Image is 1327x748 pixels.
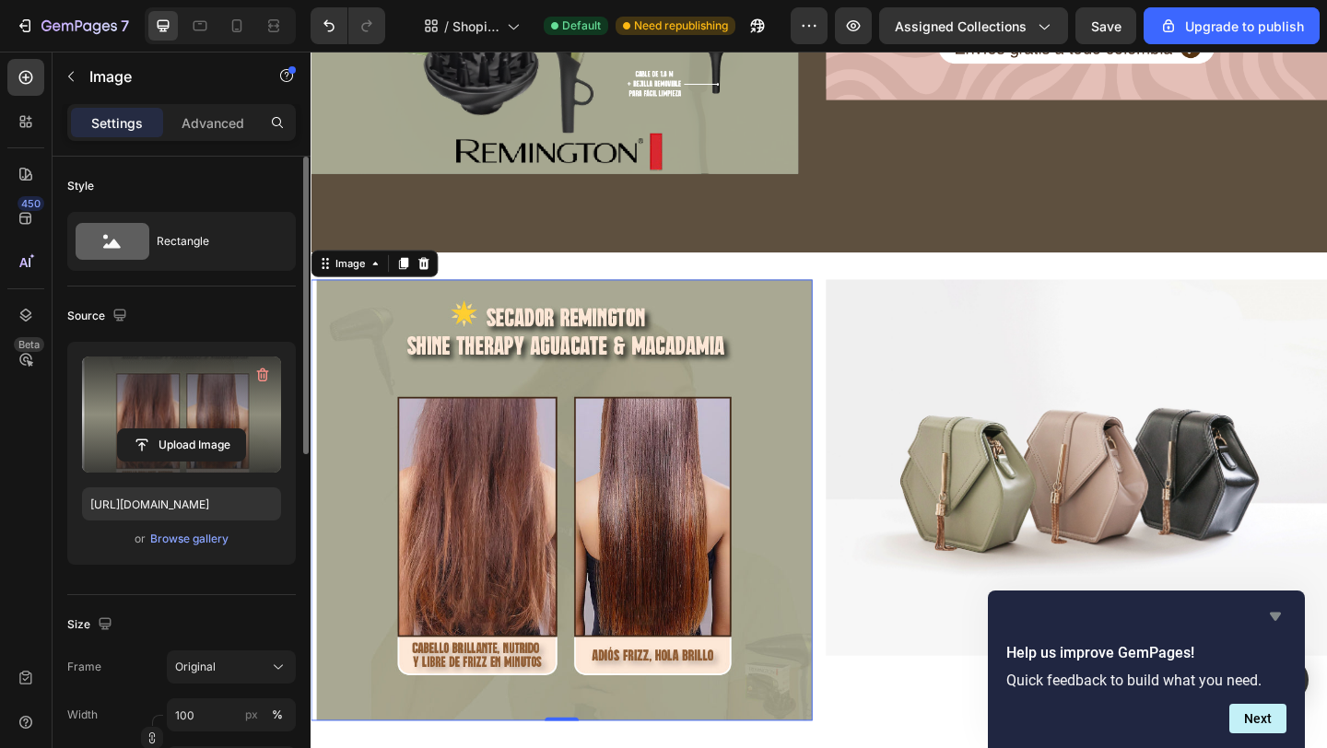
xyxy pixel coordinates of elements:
span: Original [175,659,216,675]
p: 7 [121,15,129,37]
div: Undo/Redo [311,7,385,44]
button: 7 [7,7,137,44]
div: Help us improve GemPages! [1006,605,1286,733]
div: Size [67,613,116,637]
p: Quick feedback to build what you need. [1006,672,1286,689]
button: Hide survey [1264,605,1286,627]
span: Shopify Original Collection Template [452,17,499,36]
button: Save [1075,7,1136,44]
button: Original [167,650,296,684]
span: or [135,528,146,550]
button: Upgrade to publish [1144,7,1320,44]
span: Need republishing [634,18,728,34]
span: / [444,17,449,36]
div: Upgrade to publish [1159,17,1304,36]
button: Next question [1229,704,1286,733]
div: Browse gallery [150,531,229,547]
label: Width [67,707,98,723]
button: Browse gallery [149,530,229,548]
p: Image [89,65,246,88]
button: px [266,704,288,726]
div: Source [67,304,131,329]
label: Frame [67,659,101,675]
div: Beta [14,337,44,352]
button: Assigned Collections [879,7,1068,44]
p: Settings [91,113,143,133]
div: % [272,707,283,723]
div: Style [67,178,94,194]
span: Default [562,18,601,34]
button: % [241,704,263,726]
button: Upload Image [117,428,246,462]
iframe: Design area [311,52,1327,748]
input: https://example.com/image.jpg [82,487,281,520]
span: Save [1091,18,1121,34]
span: Assigned Collections [895,17,1027,36]
img: image_demo.jpg [560,248,1106,657]
p: Advanced [182,113,244,133]
input: px% [167,698,296,731]
h2: Help us improve GemPages! [1006,642,1286,664]
div: Rectangle [157,220,269,263]
div: 450 [18,196,44,211]
div: px [245,707,258,723]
